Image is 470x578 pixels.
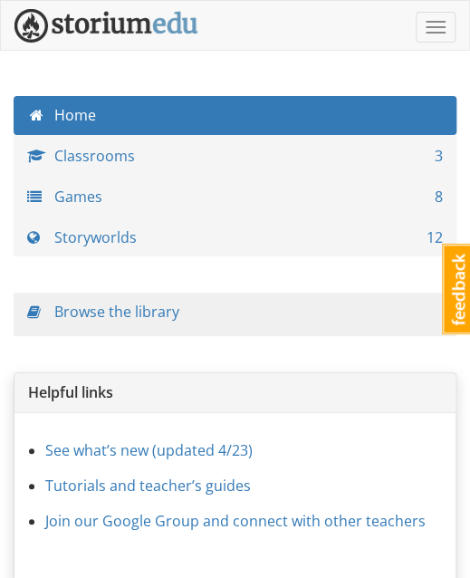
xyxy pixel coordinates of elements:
[427,227,443,248] span: 12
[45,476,251,496] a: Tutorials and teacher’s guides
[45,511,426,531] a: Join our Google Group and connect with other teachers
[14,178,456,217] a: Games 8
[435,187,443,207] span: 8
[14,218,456,257] a: Storyworlds 12
[14,96,456,135] a: Home
[435,146,443,167] span: 3
[14,373,456,413] div: Helpful links
[14,137,456,176] a: Classrooms 3
[54,302,179,322] a: Browse the library
[45,440,253,460] a: See what’s new (updated 4/23)
[14,9,198,43] img: StoriumEDU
